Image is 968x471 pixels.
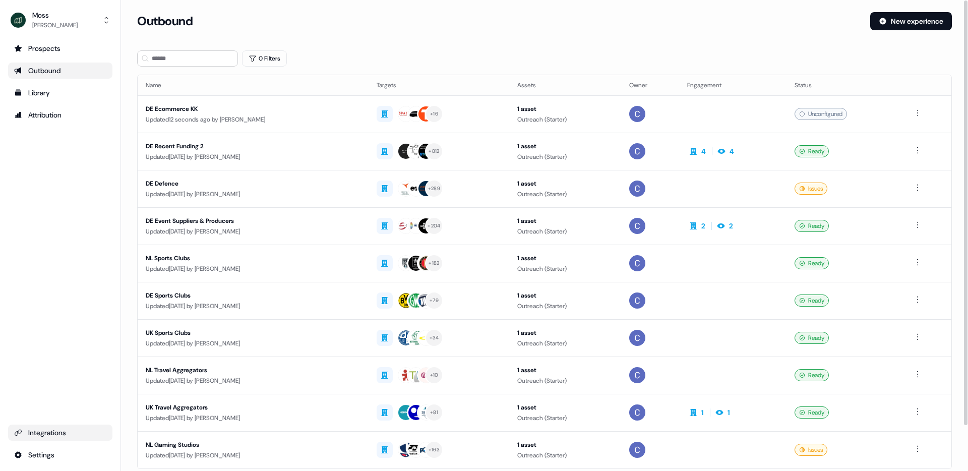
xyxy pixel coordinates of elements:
button: Moss[PERSON_NAME] [8,8,112,32]
div: Ready [795,369,829,381]
div: + 16 [430,109,438,119]
div: 1 asset [517,253,613,263]
div: Issues [795,183,827,195]
div: Updated [DATE] by [PERSON_NAME] [146,338,360,348]
a: Go to attribution [8,107,112,123]
div: 2 [729,221,733,231]
div: Settings [14,450,106,460]
div: Updated 12 seconds ago by [PERSON_NAME] [146,114,360,125]
img: Catherine [629,404,645,421]
div: NL Gaming Studios [146,440,360,450]
div: 1 asset [517,440,613,450]
img: Catherine [629,106,645,122]
button: 0 Filters [242,50,287,67]
div: Updated [DATE] by [PERSON_NAME] [146,413,360,423]
div: 1 asset [517,216,613,226]
div: + 34 [430,333,439,342]
th: Status [786,75,903,95]
img: Catherine [629,330,645,346]
div: + 79 [430,296,439,305]
th: Targets [369,75,509,95]
div: Prospects [14,43,106,53]
img: Catherine [629,255,645,271]
div: DE Defence [146,179,360,189]
div: Outreach (Starter) [517,189,613,199]
div: Attribution [14,110,106,120]
th: Owner [621,75,680,95]
div: Moss [32,10,78,20]
img: Catherine [629,218,645,234]
div: Issues [795,444,827,456]
div: Ready [795,257,829,269]
a: Go to integrations [8,425,112,441]
h3: Outbound [137,14,193,29]
div: + 81 [430,408,438,417]
div: UK Travel Aggregators [146,402,360,413]
div: Outreach (Starter) [517,376,613,386]
div: 1 [728,407,730,418]
div: Updated [DATE] by [PERSON_NAME] [146,450,360,460]
div: DE Ecommerce KK [146,104,360,114]
th: Engagement [679,75,786,95]
img: Catherine [629,442,645,458]
div: Library [14,88,106,98]
div: + 163 [429,445,440,454]
div: Outreach (Starter) [517,226,613,237]
div: Updated [DATE] by [PERSON_NAME] [146,226,360,237]
img: Catherine [629,292,645,309]
button: New experience [870,12,952,30]
div: 1 asset [517,328,613,338]
div: + 204 [428,221,440,230]
div: NL Sports Clubs [146,253,360,263]
div: Updated [DATE] by [PERSON_NAME] [146,301,360,311]
div: Ready [795,332,829,344]
div: Ready [795,406,829,419]
div: Outreach (Starter) [517,264,613,274]
div: Outreach (Starter) [517,152,613,162]
div: Integrations [14,428,106,438]
div: + 10 [430,371,439,380]
div: Outreach (Starter) [517,338,613,348]
div: 1 asset [517,104,613,114]
div: Updated [DATE] by [PERSON_NAME] [146,189,360,199]
div: + 812 [429,147,439,156]
div: Unconfigured [795,108,847,120]
div: Outreach (Starter) [517,301,613,311]
div: Updated [DATE] by [PERSON_NAME] [146,264,360,274]
div: UK Sports Clubs [146,328,360,338]
a: Go to integrations [8,447,112,463]
div: 4 [730,146,734,156]
div: Outbound [14,66,106,76]
div: 1 asset [517,290,613,301]
div: 1 asset [517,365,613,375]
img: Catherine [629,181,645,197]
div: Outreach (Starter) [517,450,613,460]
div: DE Sports Clubs [146,290,360,301]
div: 1 asset [517,141,613,151]
div: Ready [795,295,829,307]
div: + 182 [429,259,439,268]
div: Updated [DATE] by [PERSON_NAME] [146,152,360,162]
div: Ready [795,145,829,157]
th: Assets [509,75,621,95]
div: 4 [701,146,706,156]
img: Catherine [629,143,645,159]
a: Go to templates [8,85,112,101]
div: 1 asset [517,402,613,413]
div: DE Event Suppliers & Producers [146,216,360,226]
div: + 289 [428,184,440,193]
div: 1 [701,407,704,418]
div: [PERSON_NAME] [32,20,78,30]
div: NL Travel Aggregators [146,365,360,375]
img: Catherine [629,367,645,383]
div: Outreach (Starter) [517,413,613,423]
div: Outreach (Starter) [517,114,613,125]
div: DE Recent Funding 2 [146,141,360,151]
th: Name [138,75,369,95]
div: 2 [701,221,705,231]
a: Go to outbound experience [8,63,112,79]
div: Ready [795,220,829,232]
div: 1 asset [517,179,613,189]
a: Go to prospects [8,40,112,56]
